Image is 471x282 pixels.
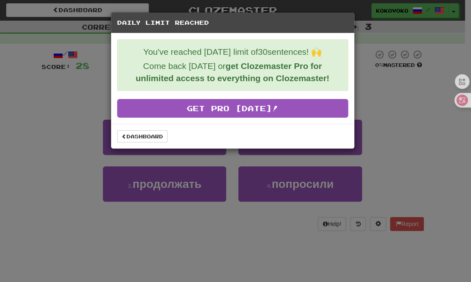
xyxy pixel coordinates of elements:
[117,19,348,27] h5: Daily Limit Reached
[117,130,168,142] a: Dashboard
[124,46,342,58] p: You've reached [DATE] limit of 30 sentences! 🙌
[124,60,342,84] p: Come back [DATE] or
[135,61,329,83] strong: get Clozemaster Pro for unlimited access to everything on Clozemaster!
[117,99,348,118] a: Get Pro [DATE]!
